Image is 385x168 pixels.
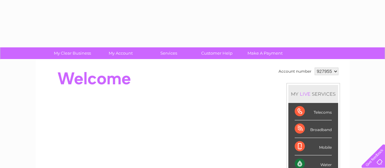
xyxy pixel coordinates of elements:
[277,66,313,77] td: Account number
[295,120,332,138] div: Broadband
[239,47,291,59] a: Make A Payment
[143,47,195,59] a: Services
[94,47,147,59] a: My Account
[46,47,99,59] a: My Clear Business
[191,47,243,59] a: Customer Help
[298,91,312,97] div: LIVE
[295,138,332,155] div: Mobile
[288,85,338,103] div: MY SERVICES
[295,103,332,120] div: Telecoms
